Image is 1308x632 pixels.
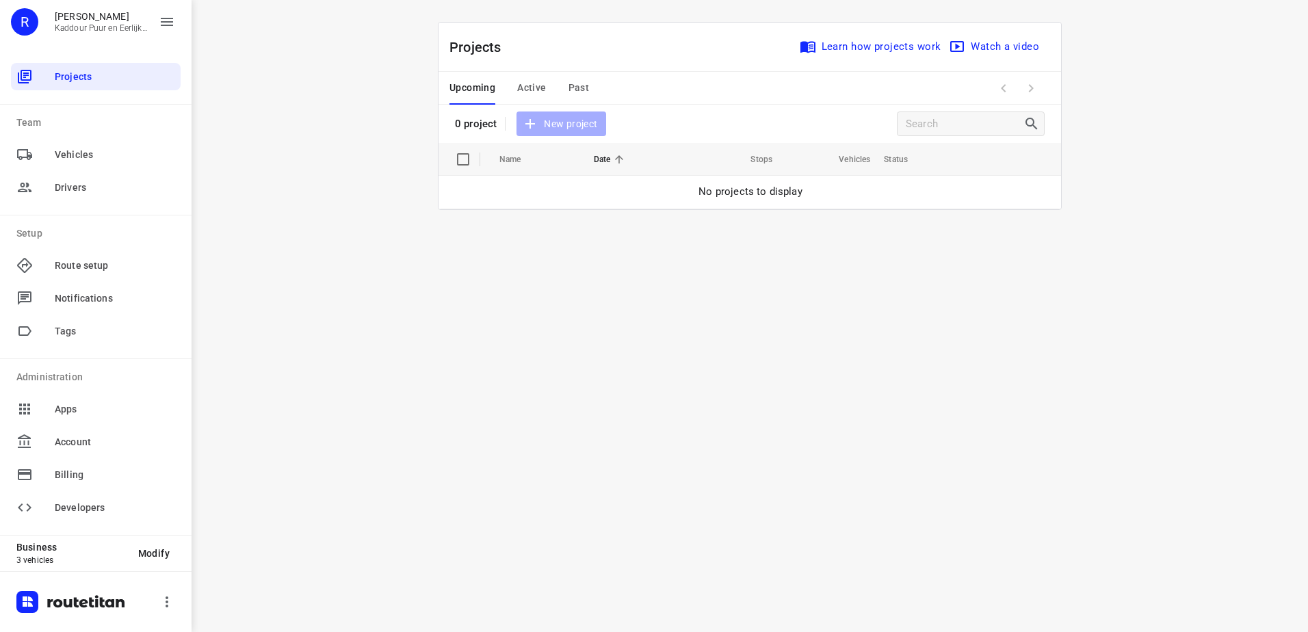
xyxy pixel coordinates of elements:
[455,118,497,130] p: 0 project
[449,79,495,96] span: Upcoming
[55,70,175,84] span: Projects
[11,317,181,345] div: Tags
[11,494,181,521] div: Developers
[1017,75,1045,102] span: Next Page
[990,75,1017,102] span: Previous Page
[127,541,181,566] button: Modify
[55,501,175,515] span: Developers
[16,116,181,130] p: Team
[55,11,148,22] p: Rachid Kaddour
[55,291,175,306] span: Notifications
[11,285,181,312] div: Notifications
[594,151,629,168] span: Date
[11,395,181,423] div: Apps
[55,148,175,162] span: Vehicles
[11,174,181,201] div: Drivers
[906,114,1023,135] input: Search projects
[821,151,870,168] span: Vehicles
[16,542,127,553] p: Business
[499,151,539,168] span: Name
[16,226,181,241] p: Setup
[733,151,772,168] span: Stops
[11,8,38,36] div: R
[55,181,175,195] span: Drivers
[1023,116,1044,132] div: Search
[55,402,175,417] span: Apps
[449,37,512,57] p: Projects
[11,461,181,488] div: Billing
[55,259,175,273] span: Route setup
[11,252,181,279] div: Route setup
[11,428,181,456] div: Account
[55,468,175,482] span: Billing
[884,151,926,168] span: Status
[55,23,148,33] p: Kaddour Puur en Eerlijk Vlees B.V.
[517,79,546,96] span: Active
[55,435,175,449] span: Account
[16,555,127,565] p: 3 vehicles
[11,63,181,90] div: Projects
[55,324,175,339] span: Tags
[568,79,590,96] span: Past
[11,141,181,168] div: Vehicles
[16,370,181,384] p: Administration
[138,548,170,559] span: Modify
